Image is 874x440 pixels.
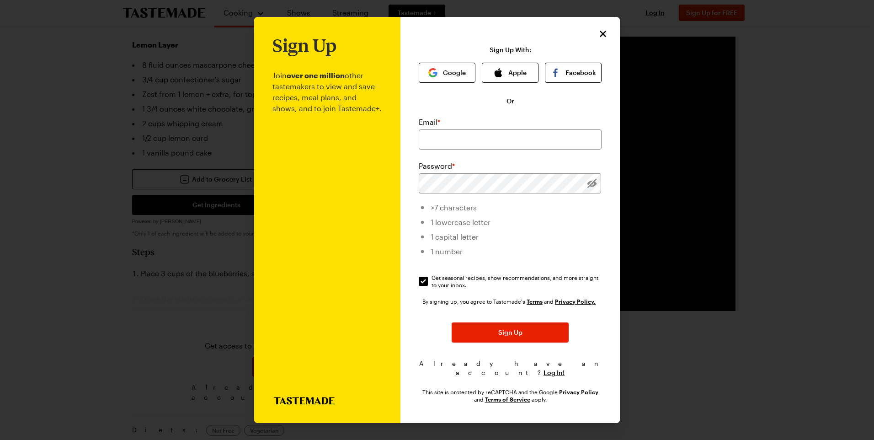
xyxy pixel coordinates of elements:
[527,297,543,305] a: Tastemade Terms of Service
[419,117,440,128] label: Email
[432,274,602,289] span: Get seasonal recipes, show recommendations, and more straight to your inbox.
[419,63,475,83] button: Google
[287,71,345,80] b: over one million
[419,277,428,286] input: Get seasonal recipes, show recommendations, and more straight to your inbox.
[559,388,598,396] a: Google Privacy Policy
[506,97,514,106] span: Or
[419,161,455,172] label: Password
[482,63,538,83] button: Apple
[422,297,598,306] div: By signing up, you agree to Tastemade's and
[544,368,565,377] button: Log In!
[490,46,531,54] p: Sign Up With:
[452,322,569,343] button: Sign Up
[597,28,609,40] button: Close
[431,232,479,241] span: 1 capital letter
[431,218,490,226] span: 1 lowercase letter
[545,63,602,83] button: Facebook
[431,247,463,256] span: 1 number
[431,203,477,212] span: >7 characters
[419,360,602,376] span: Already have an account?
[555,297,596,305] a: Tastemade Privacy Policy
[272,55,382,397] p: Join other tastemakers to view and save recipes, meal plans, and shows, and to join Tastemade+.
[272,35,336,55] h1: Sign Up
[485,395,530,403] a: Google Terms of Service
[419,388,602,403] div: This site is protected by reCAPTCHA and the Google and apply.
[498,328,522,337] span: Sign Up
